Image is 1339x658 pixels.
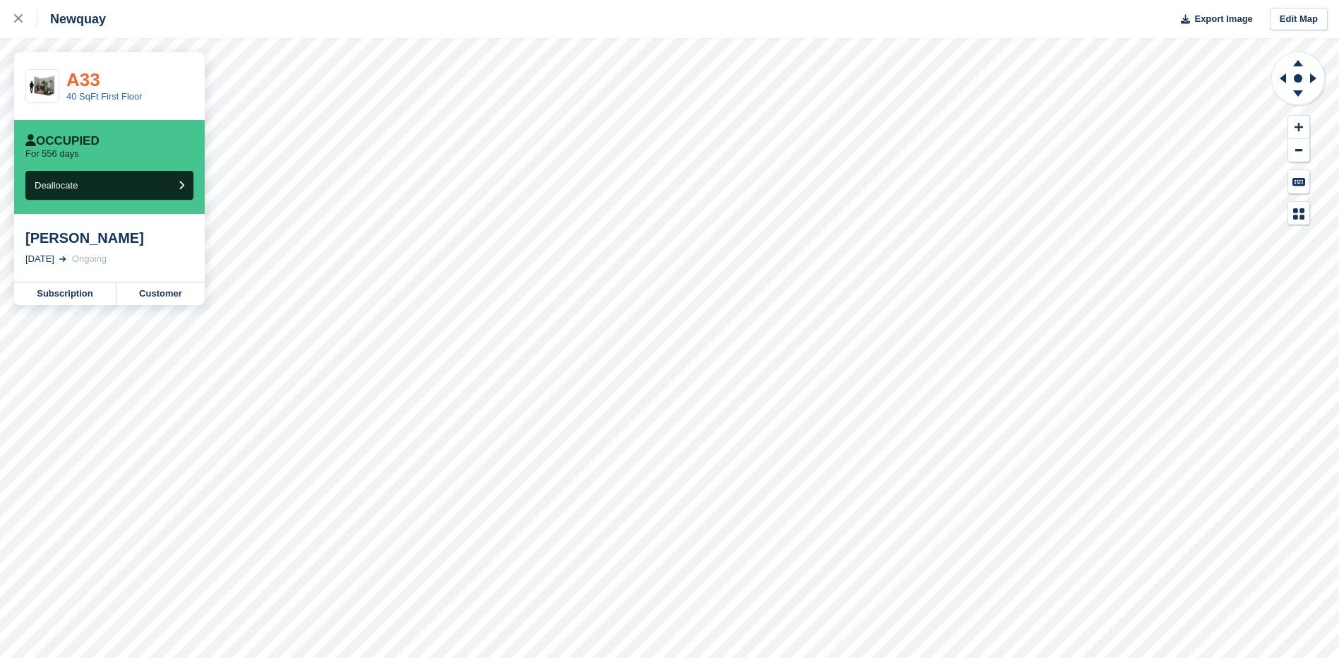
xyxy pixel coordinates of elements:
[25,148,79,160] p: For 556 days
[25,171,193,200] button: Deallocate
[25,229,193,246] div: [PERSON_NAME]
[1288,202,1309,225] button: Map Legend
[1270,8,1328,31] a: Edit Map
[14,282,116,305] a: Subscription
[72,252,107,266] div: Ongoing
[25,134,100,148] div: Occupied
[1194,12,1252,26] span: Export Image
[59,256,66,262] img: arrow-right-light-icn-cde0832a797a2874e46488d9cf13f60e5c3a73dbe684e267c42b8395dfbc2abf.svg
[1288,139,1309,162] button: Zoom Out
[66,69,100,90] a: A33
[116,282,205,305] a: Customer
[25,252,54,266] div: [DATE]
[35,180,78,191] span: Deallocate
[26,74,59,99] img: 40-sqft-unit.jpg
[1288,116,1309,139] button: Zoom In
[66,91,143,102] a: 40 SqFt First Floor
[1288,170,1309,193] button: Keyboard Shortcuts
[37,11,106,28] div: Newquay
[1172,8,1253,31] button: Export Image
